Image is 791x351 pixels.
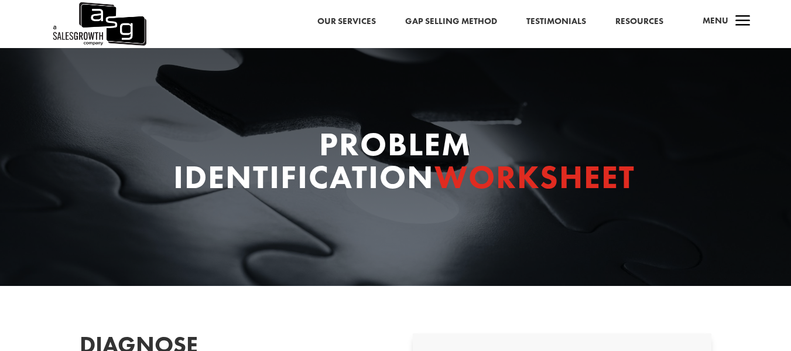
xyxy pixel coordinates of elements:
[434,156,635,198] span: Worksheet
[731,10,755,33] span: a
[173,128,618,199] h1: Problem Identification
[615,14,663,29] a: Resources
[526,14,586,29] a: Testimonials
[703,15,728,26] span: Menu
[405,14,497,29] a: Gap Selling Method
[317,14,376,29] a: Our Services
